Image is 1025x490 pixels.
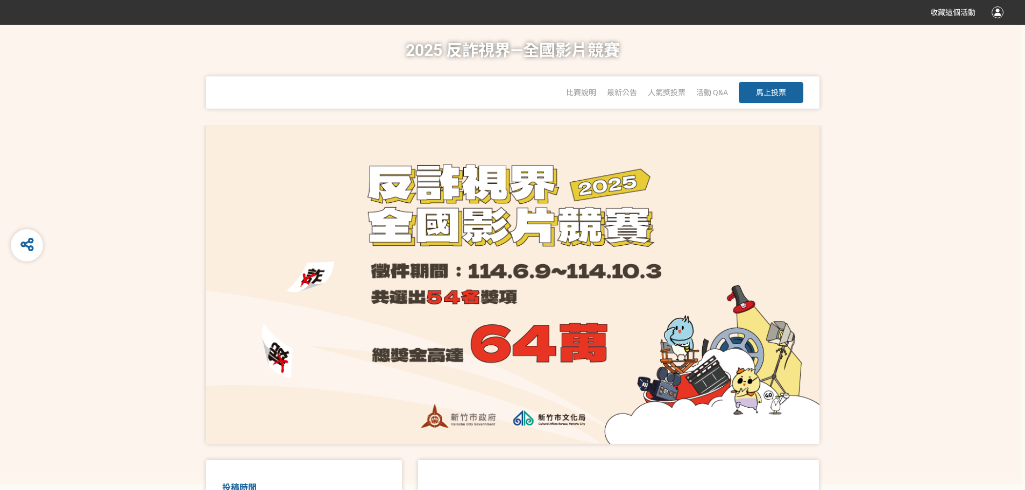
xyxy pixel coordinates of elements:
a: 活動 Q&A [696,88,728,97]
span: 人氣獎投票 [648,88,685,97]
a: 最新公告 [607,88,637,97]
h1: 2025 反詐視界—全國影片競賽 [406,25,620,76]
a: 比賽說明 [566,88,596,97]
button: 馬上投票 [739,82,803,103]
span: 收藏這個活動 [930,8,975,17]
span: 馬上投票 [756,88,786,97]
